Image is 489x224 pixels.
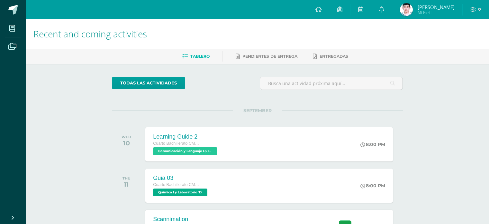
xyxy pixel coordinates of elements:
[33,28,147,40] span: Recent and coming activities
[122,176,131,180] div: THU
[236,51,297,62] a: Pendientes de entrega
[233,108,282,113] span: SEPTEMBER
[190,54,210,59] span: Tablero
[153,175,209,181] div: Guia 03
[418,10,455,15] span: Mi Perfil
[313,51,348,62] a: Entregadas
[122,139,131,147] div: 10
[153,182,201,187] span: Cuarto Bachillerato CMP Bachillerato en CCLL con Orientación en Computación
[153,216,201,223] div: Scannimation
[112,77,185,89] a: todas las Actividades
[153,133,219,140] div: Learning Guide 2
[153,147,217,155] span: Comunicación y Lenguaje L3 Inglés 'D'
[360,183,385,189] div: 8:00 PM
[153,189,207,196] span: Química I y Laboratorio 'D'
[242,54,297,59] span: Pendientes de entrega
[260,77,403,90] input: Busca una actividad próxima aquí...
[360,141,385,147] div: 8:00 PM
[182,51,210,62] a: Tablero
[400,3,413,16] img: d23276a0ba99e3d2770d4f3bb7441573.png
[320,54,348,59] span: Entregadas
[153,141,201,146] span: Cuarto Bachillerato CMP Bachillerato en CCLL con Orientación en Computación
[122,180,131,188] div: 11
[418,4,455,10] span: [PERSON_NAME]
[122,135,131,139] div: WED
